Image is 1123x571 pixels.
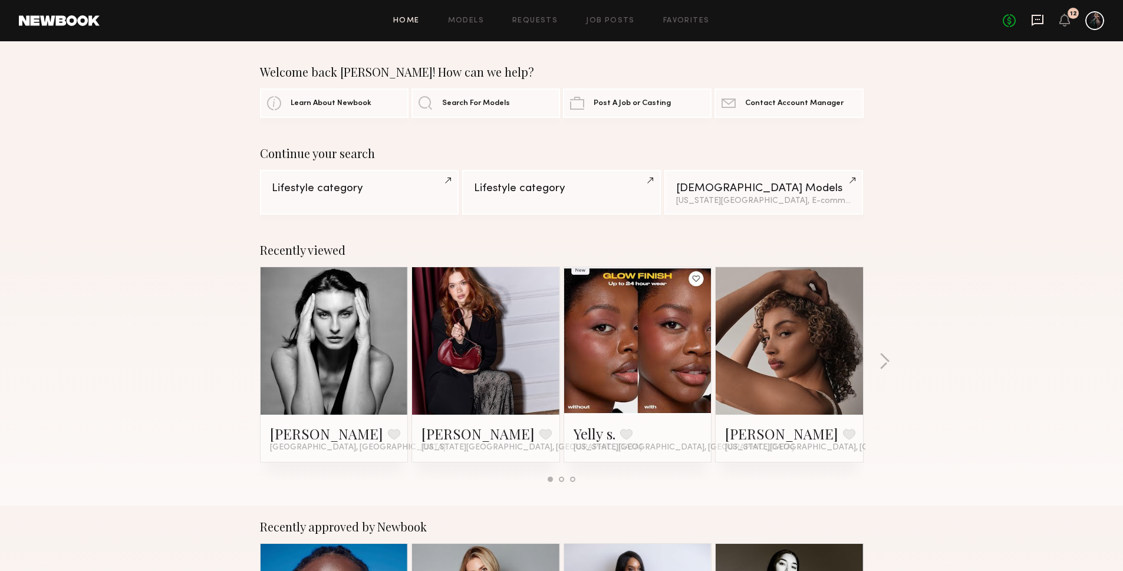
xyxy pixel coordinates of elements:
[725,424,838,443] a: [PERSON_NAME]
[260,146,864,160] div: Continue your search
[563,88,712,118] a: Post A Job or Casting
[260,65,864,79] div: Welcome back [PERSON_NAME]! How can we help?
[512,17,558,25] a: Requests
[448,17,484,25] a: Models
[442,100,510,107] span: Search For Models
[574,443,794,452] span: [US_STATE][GEOGRAPHIC_DATA], [GEOGRAPHIC_DATA]
[594,100,671,107] span: Post A Job or Casting
[664,170,863,215] a: [DEMOGRAPHIC_DATA] Models[US_STATE][GEOGRAPHIC_DATA], E-comm category
[260,243,864,257] div: Recently viewed
[421,443,642,452] span: [US_STATE][GEOGRAPHIC_DATA], [GEOGRAPHIC_DATA]
[586,17,635,25] a: Job Posts
[1070,11,1077,17] div: 12
[260,520,864,534] div: Recently approved by Newbook
[270,424,383,443] a: [PERSON_NAME]
[260,170,459,215] a: Lifestyle category
[393,17,420,25] a: Home
[411,88,560,118] a: Search For Models
[291,100,371,107] span: Learn About Newbook
[462,170,661,215] a: Lifestyle category
[714,88,863,118] a: Contact Account Manager
[663,17,710,25] a: Favorites
[272,183,447,194] div: Lifestyle category
[270,443,446,452] span: [GEOGRAPHIC_DATA], [GEOGRAPHIC_DATA]
[725,443,946,452] span: [US_STATE][GEOGRAPHIC_DATA], [GEOGRAPHIC_DATA]
[676,183,851,194] div: [DEMOGRAPHIC_DATA] Models
[421,424,535,443] a: [PERSON_NAME]
[574,424,615,443] a: Yelly s.
[745,100,844,107] span: Contact Account Manager
[474,183,649,194] div: Lifestyle category
[260,88,409,118] a: Learn About Newbook
[676,197,851,205] div: [US_STATE][GEOGRAPHIC_DATA], E-comm category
